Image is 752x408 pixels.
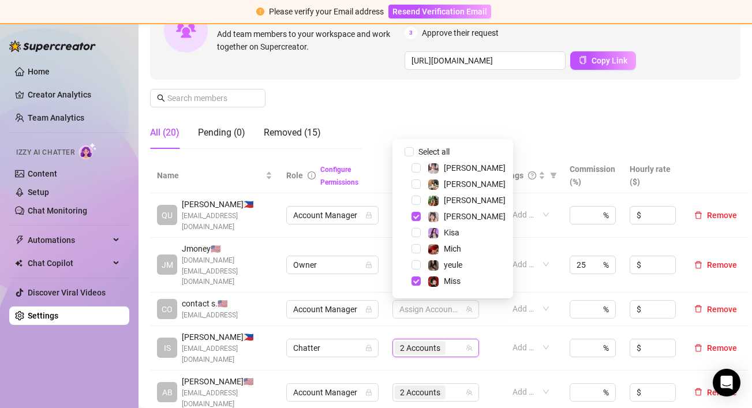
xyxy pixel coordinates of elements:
span: 2 Accounts [400,386,440,399]
a: Settings [28,311,58,320]
a: Team Analytics [28,113,84,122]
span: Miss [444,276,461,286]
span: JM [162,259,173,271]
span: Mich [444,244,461,253]
span: Resend Verification Email [392,7,487,16]
span: Select tree node [411,179,421,189]
span: Select tree node [411,244,421,253]
span: delete [694,211,702,219]
th: Name [150,158,279,193]
button: Remove [690,258,742,272]
span: [PERSON_NAME] 🇵🇭 [182,331,272,343]
th: Commission (%) [563,158,623,193]
span: yeule [444,260,462,269]
img: Kisa [428,228,439,238]
span: [PERSON_NAME] 🇵🇭 [182,198,272,211]
span: [EMAIL_ADDRESS] [182,310,238,321]
span: thunderbolt [15,235,24,245]
a: Creator Analytics [28,85,120,104]
span: Chat Copilot [28,254,110,272]
span: Remove [707,343,737,353]
span: Account Manager [293,301,372,318]
span: delete [694,344,702,352]
img: yeule [428,260,439,271]
span: Select tree node [411,196,421,205]
span: [PERSON_NAME] [444,163,506,173]
span: Remove [707,388,737,397]
span: question-circle [528,171,536,179]
img: AI Chatter [79,143,97,159]
span: AB [162,386,173,399]
input: Search members [167,92,249,104]
span: lock [365,389,372,396]
span: Copy Link [592,56,627,65]
span: lock [365,261,372,268]
button: Remove [690,208,742,222]
button: Remove [690,341,742,355]
span: [EMAIL_ADDRESS][DOMAIN_NAME] [182,343,272,365]
span: Remove [707,211,737,220]
img: logo-BBDzfeDw.svg [9,40,96,52]
span: search [157,94,165,102]
span: Select tree node [411,212,421,221]
th: Hourly rate ($) [623,158,683,193]
span: [PERSON_NAME] 🇺🇸 [182,375,272,388]
span: Select tree node [411,260,421,269]
div: Open Intercom Messenger [713,369,740,396]
span: [EMAIL_ADDRESS][DOMAIN_NAME] [182,211,272,233]
span: [PERSON_NAME] [444,196,506,205]
div: Pending (0) [198,126,245,140]
span: 2 Accounts [395,385,446,399]
span: lock [365,306,372,313]
span: delete [694,305,702,313]
span: 2 Accounts [395,341,446,355]
span: 3 [405,27,417,39]
a: Configure Permissions [320,166,358,186]
span: IS [164,342,171,354]
a: Home [28,67,50,76]
span: Select tree node [411,228,421,237]
span: contact s. 🇺🇸 [182,297,238,310]
button: Remove [690,302,742,316]
span: CO [162,303,173,316]
span: [DOMAIN_NAME][EMAIL_ADDRESS][DOMAIN_NAME] [182,255,272,288]
span: Role [286,171,303,180]
span: copy [579,56,587,64]
span: [PERSON_NAME] [444,212,506,221]
span: Add team members to your workspace and work together on Supercreator. [217,28,400,53]
img: Miss [428,276,439,287]
span: team [466,345,473,351]
img: Chat Copilot [15,259,23,267]
span: 2 Accounts [400,342,440,354]
button: Resend Verification Email [388,5,491,18]
span: Jmoney 🇺🇸 [182,242,272,255]
span: Tags [506,169,523,182]
img: Mich [428,244,439,254]
img: Ani [428,212,439,222]
span: Chatter [293,339,372,357]
span: Izzy AI Chatter [16,147,74,158]
span: Select all [414,145,454,158]
span: Automations [28,231,110,249]
div: Please verify your Email address [269,5,384,18]
span: filter [550,172,557,179]
span: [PERSON_NAME] [444,179,506,189]
span: Name [157,169,263,182]
a: Content [28,169,57,178]
span: Remove [707,305,737,314]
div: Removed (15) [264,126,321,140]
span: delete [694,388,702,396]
span: Owner [293,256,372,274]
span: filter [548,167,559,184]
div: All (20) [150,126,179,140]
span: Account Manager [293,384,372,401]
span: team [466,306,473,313]
span: Account Manager [293,207,372,224]
span: info-circle [308,171,316,179]
span: QU [162,209,173,222]
a: Chat Monitoring [28,206,87,215]
span: team [466,389,473,396]
span: Select tree node [411,276,421,286]
img: Rosie [428,163,439,174]
span: exclamation-circle [256,8,264,16]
